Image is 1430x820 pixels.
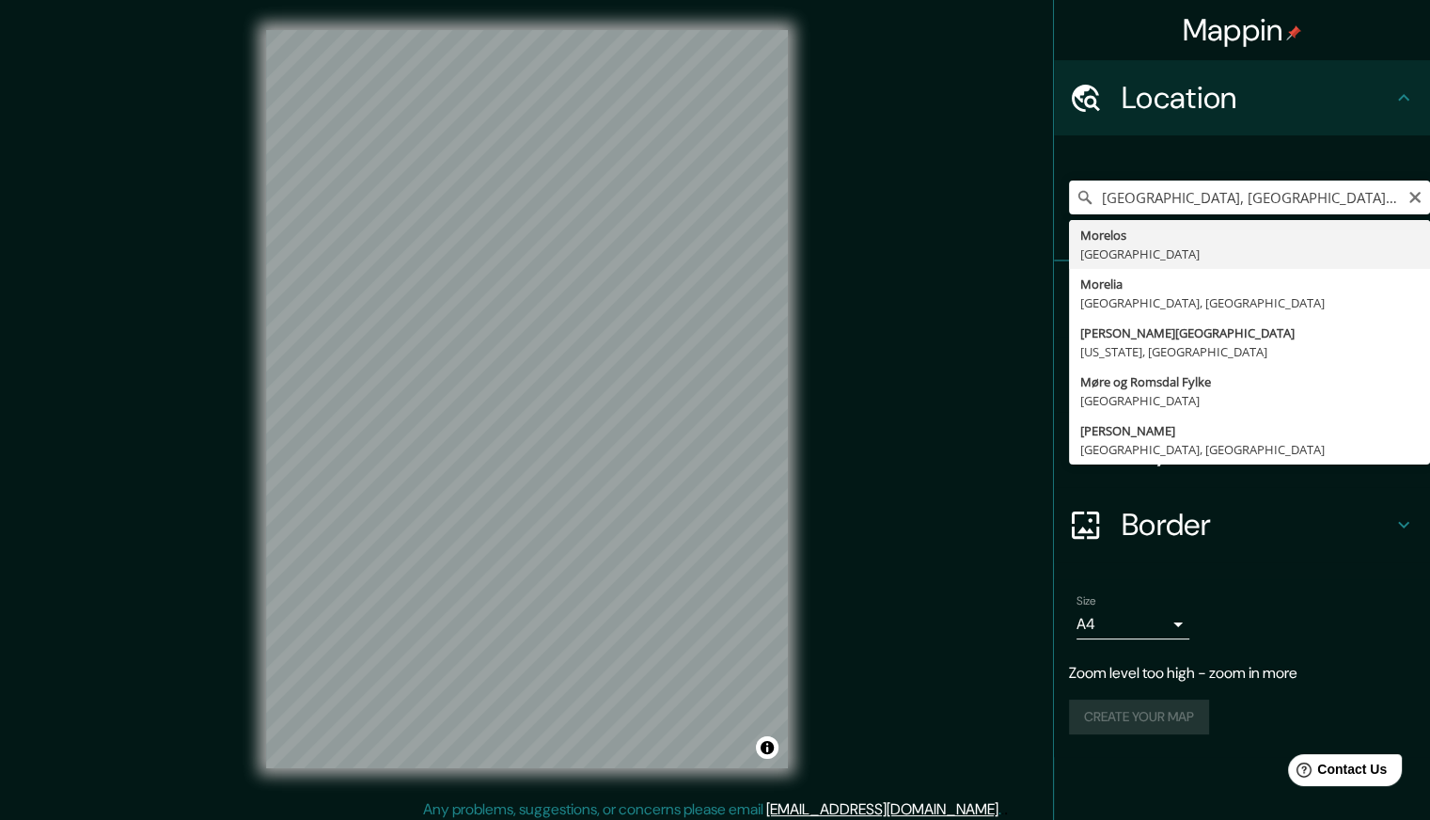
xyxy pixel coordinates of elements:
[1122,79,1392,117] h4: Location
[1286,25,1301,40] img: pin-icon.png
[1080,275,1419,293] div: Morelia
[1054,412,1430,487] div: Layout
[1054,261,1430,337] div: Pins
[1080,440,1419,459] div: [GEOGRAPHIC_DATA], [GEOGRAPHIC_DATA]
[1076,593,1096,609] label: Size
[1080,226,1419,244] div: Morelos
[1054,337,1430,412] div: Style
[1183,11,1302,49] h4: Mappin
[1080,342,1419,361] div: [US_STATE], [GEOGRAPHIC_DATA]
[1080,372,1419,391] div: Møre og Romsdal Fylke
[766,799,998,819] a: [EMAIL_ADDRESS][DOMAIN_NAME]
[1122,506,1392,544] h4: Border
[266,30,788,768] canvas: Map
[1080,244,1419,263] div: [GEOGRAPHIC_DATA]
[1407,187,1422,205] button: Clear
[1263,747,1409,799] iframe: Help widget launcher
[1122,431,1392,468] h4: Layout
[1080,391,1419,410] div: [GEOGRAPHIC_DATA]
[756,736,778,759] button: Toggle attribution
[1069,662,1415,685] p: Zoom level too high - zoom in more
[1076,609,1189,639] div: A4
[1054,60,1430,135] div: Location
[1080,293,1419,312] div: [GEOGRAPHIC_DATA], [GEOGRAPHIC_DATA]
[1069,181,1430,214] input: Pick your city or area
[1080,323,1419,342] div: [PERSON_NAME][GEOGRAPHIC_DATA]
[1080,421,1419,440] div: [PERSON_NAME]
[1054,487,1430,562] div: Border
